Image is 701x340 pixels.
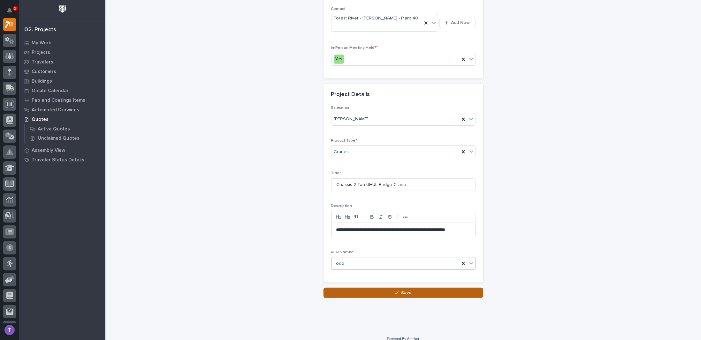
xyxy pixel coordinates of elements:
[19,105,105,115] a: Automated Drawings
[401,213,410,221] button: •••
[334,55,344,64] div: Yes
[401,290,412,296] span: Save
[24,26,56,33] div: 02. Projects
[331,91,370,98] h2: Project Details
[331,106,349,110] span: Salesman
[19,57,105,67] a: Travelers
[334,15,418,22] span: Forest River - [PERSON_NAME] - Plant 40
[25,134,105,143] a: Unclaimed Quotes
[334,149,349,155] span: Cranes
[403,215,408,220] strong: •••
[14,6,16,11] p: 2
[331,46,378,50] span: In-Person Meeting Held?
[32,50,50,55] p: Projects
[331,7,346,11] span: Contact
[324,288,483,298] button: Save
[38,136,80,141] p: Unclaimed Quotes
[8,8,16,18] div: Notifications2
[32,78,52,84] p: Buildings
[32,117,49,122] p: Quotes
[19,76,105,86] a: Buildings
[451,20,470,26] span: Add New
[3,323,16,337] button: users-avatar
[331,171,341,175] span: Title
[331,204,352,208] span: Description
[32,69,56,75] p: Customers
[32,98,85,103] p: Fab and Coatings Items
[32,148,65,153] p: Assembly View
[331,139,357,143] span: Product Type
[38,126,70,132] p: Active Quotes
[19,38,105,48] a: My Work
[57,3,68,15] img: Workspace Logo
[32,40,51,46] p: My Work
[334,260,345,267] span: Todo
[19,48,105,57] a: Projects
[32,88,69,94] p: Onsite Calendar
[334,116,369,122] span: [PERSON_NAME]
[32,107,79,113] p: Automated Drawings
[19,67,105,76] a: Customers
[19,86,105,95] a: Onsite Calendar
[19,145,105,155] a: Assembly View
[25,124,105,133] a: Active Quotes
[19,95,105,105] a: Fab and Coatings Items
[19,155,105,165] a: Traveler Status Details
[331,250,354,254] span: RFQ Status
[32,59,53,65] p: Travelers
[19,115,105,124] a: Quotes
[439,18,475,28] button: Add New
[3,4,16,17] button: Notifications
[32,157,84,163] p: Traveler Status Details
